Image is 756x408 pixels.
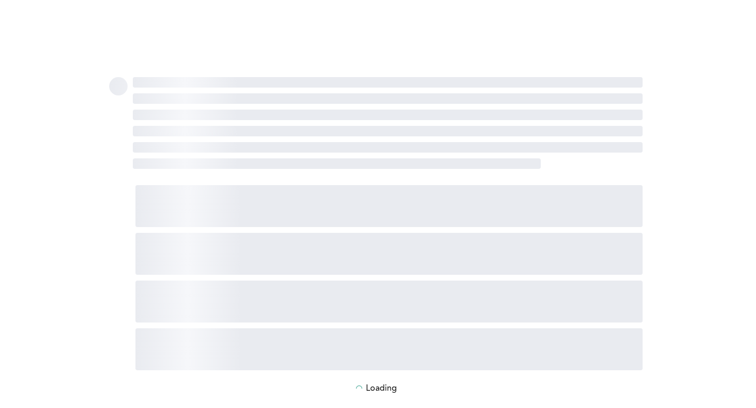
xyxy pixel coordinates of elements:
span: ‌ [133,126,643,136]
span: ‌ [135,233,643,275]
span: ‌ [133,93,643,104]
span: ‌ [135,185,643,227]
span: ‌ [133,110,643,120]
span: ‌ [135,281,643,323]
span: ‌ [133,77,643,88]
span: ‌ [133,142,643,153]
span: ‌ [133,158,541,169]
span: ‌ [135,328,643,370]
p: Loading [366,384,397,393]
span: ‌ [109,77,128,95]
